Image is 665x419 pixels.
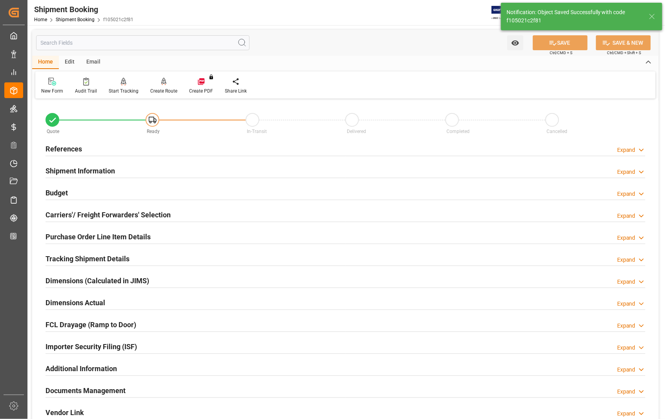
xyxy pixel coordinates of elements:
div: Expand [617,410,636,418]
div: Expand [617,146,636,154]
button: open menu [507,35,523,50]
h2: Documents Management [46,385,126,396]
div: Home [32,56,59,69]
div: Shipment Booking [34,4,133,15]
h2: Purchase Order Line Item Details [46,231,151,242]
div: Notification: Object Saved Successfully with code f105021c2f81 [506,8,641,25]
h2: Dimensions (Calculated in JIMS) [46,275,149,286]
div: Audit Trail [75,87,97,95]
h2: Carriers'/ Freight Forwarders' Selection [46,209,171,220]
span: In-Transit [247,129,267,134]
div: Expand [617,344,636,352]
a: Shipment Booking [56,17,95,22]
span: Quote [47,129,60,134]
div: Expand [617,300,636,308]
div: Expand [617,168,636,176]
h2: Additional Information [46,363,117,374]
h2: FCL Drayage (Ramp to Door) [46,319,136,330]
span: Ctrl/CMD + S [550,50,572,56]
h2: Importer Security Filing (ISF) [46,341,137,352]
h2: References [46,144,82,154]
div: Expand [617,212,636,220]
button: SAVE [533,35,588,50]
div: Email [80,56,106,69]
input: Search Fields [36,35,250,50]
span: Completed [447,129,470,134]
div: Create Route [150,87,177,95]
h2: Budget [46,188,68,198]
div: Expand [617,234,636,242]
div: Expand [617,256,636,264]
button: SAVE & NEW [596,35,651,50]
span: Ready [147,129,160,134]
h2: Shipment Information [46,166,115,176]
img: Exertis%20JAM%20-%20Email%20Logo.jpg_1722504956.jpg [492,6,519,20]
span: Delivered [347,129,366,134]
div: Share Link [225,87,247,95]
h2: Vendor Link [46,407,84,418]
h2: Tracking Shipment Details [46,253,129,264]
div: Expand [617,190,636,198]
span: Cancelled [547,129,568,134]
div: Expand [617,322,636,330]
div: Edit [59,56,80,69]
h2: Dimensions Actual [46,297,105,308]
div: Start Tracking [109,87,138,95]
div: New Form [41,87,63,95]
div: Expand [617,278,636,286]
a: Home [34,17,47,22]
div: Expand [617,366,636,374]
span: Ctrl/CMD + Shift + S [607,50,641,56]
div: Expand [617,388,636,396]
